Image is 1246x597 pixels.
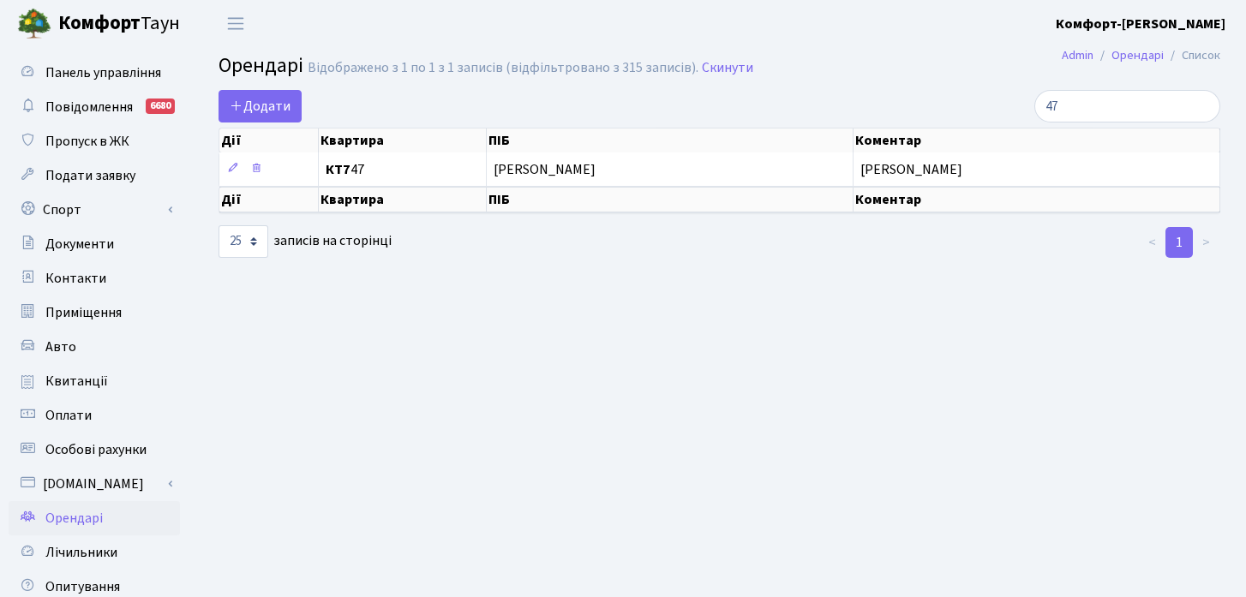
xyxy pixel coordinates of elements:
[9,501,180,535] a: Орендарі
[45,63,161,82] span: Панель управління
[494,163,846,176] span: [PERSON_NAME]
[326,163,479,176] span: 47
[1034,90,1220,122] input: Пошук...
[487,128,854,152] th: ПІБ
[1062,46,1093,64] a: Admin
[860,160,962,179] span: [PERSON_NAME]
[1164,46,1220,65] li: Список
[9,535,180,570] a: Лічильники
[9,158,180,193] a: Подати заявку
[9,90,180,124] a: Повідомлення6680
[1056,14,1225,34] a: Комфорт-[PERSON_NAME]
[45,166,135,185] span: Подати заявку
[9,467,180,501] a: [DOMAIN_NAME]
[219,90,302,122] a: Додати
[219,128,319,152] th: Дії
[45,372,108,391] span: Квитанції
[9,364,180,398] a: Квитанції
[45,132,129,151] span: Пропуск в ЖК
[854,128,1220,152] th: Коментар
[45,440,147,459] span: Особові рахунки
[9,398,180,433] a: Оплати
[319,128,487,152] th: Квартира
[45,98,133,116] span: Повідомлення
[1111,46,1164,64] a: Орендарі
[1036,38,1246,74] nav: breadcrumb
[326,160,350,179] b: КТ7
[219,225,392,258] label: записів на сторінці
[9,56,180,90] a: Панель управління
[702,60,753,76] a: Скинути
[1056,15,1225,33] b: Комфорт-[PERSON_NAME]
[219,225,268,258] select: записів на сторінці
[487,187,854,212] th: ПІБ
[214,9,257,38] button: Переключити навігацію
[45,235,114,254] span: Документи
[58,9,180,39] span: Таун
[45,337,76,356] span: Авто
[146,99,175,114] div: 6680
[854,187,1220,212] th: Коментар
[58,9,141,37] b: Комфорт
[319,187,487,212] th: Квартира
[1165,227,1193,258] a: 1
[308,60,698,76] div: Відображено з 1 по 1 з 1 записів (відфільтровано з 315 записів).
[9,124,180,158] a: Пропуск в ЖК
[45,509,103,528] span: Орендарі
[45,406,92,425] span: Оплати
[45,269,106,288] span: Контакти
[45,543,117,562] span: Лічильники
[45,577,120,596] span: Опитування
[17,7,51,41] img: logo.png
[9,296,180,330] a: Приміщення
[9,193,180,227] a: Спорт
[9,433,180,467] a: Особові рахунки
[219,187,319,212] th: Дії
[9,261,180,296] a: Контакти
[45,303,122,322] span: Приміщення
[9,227,180,261] a: Документи
[230,97,291,116] span: Додати
[9,330,180,364] a: Авто
[219,51,303,81] span: Орендарі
